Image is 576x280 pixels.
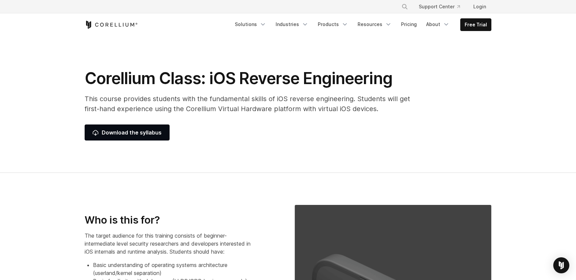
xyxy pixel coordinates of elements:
li: Basic understanding of operating systems architecture (userland/kernel separation) [93,261,256,277]
div: Open Intercom Messenger [553,257,569,273]
h1: Corellium Class: iOS Reverse Engineering [85,68,419,88]
h3: Who is this for? [85,214,256,227]
a: Free Trial [461,19,491,31]
a: Solutions [231,18,270,30]
a: Industries [272,18,312,30]
p: This course provides students with the fundamental skills of iOS reverse engineering. Students wi... [85,94,419,114]
a: Download the syllabus [85,124,170,141]
div: Navigation Menu [393,1,491,13]
div: Navigation Menu [231,18,491,31]
a: Resources [354,18,396,30]
a: Products [314,18,352,30]
span: Download the syllabus [93,128,162,136]
button: Search [399,1,411,13]
a: Support Center [413,1,465,13]
a: Login [468,1,491,13]
p: The target audience for this training consists of beginner-intermediate level security researcher... [85,232,256,256]
a: About [422,18,454,30]
a: Pricing [397,18,421,30]
a: Corellium Home [85,21,138,29]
